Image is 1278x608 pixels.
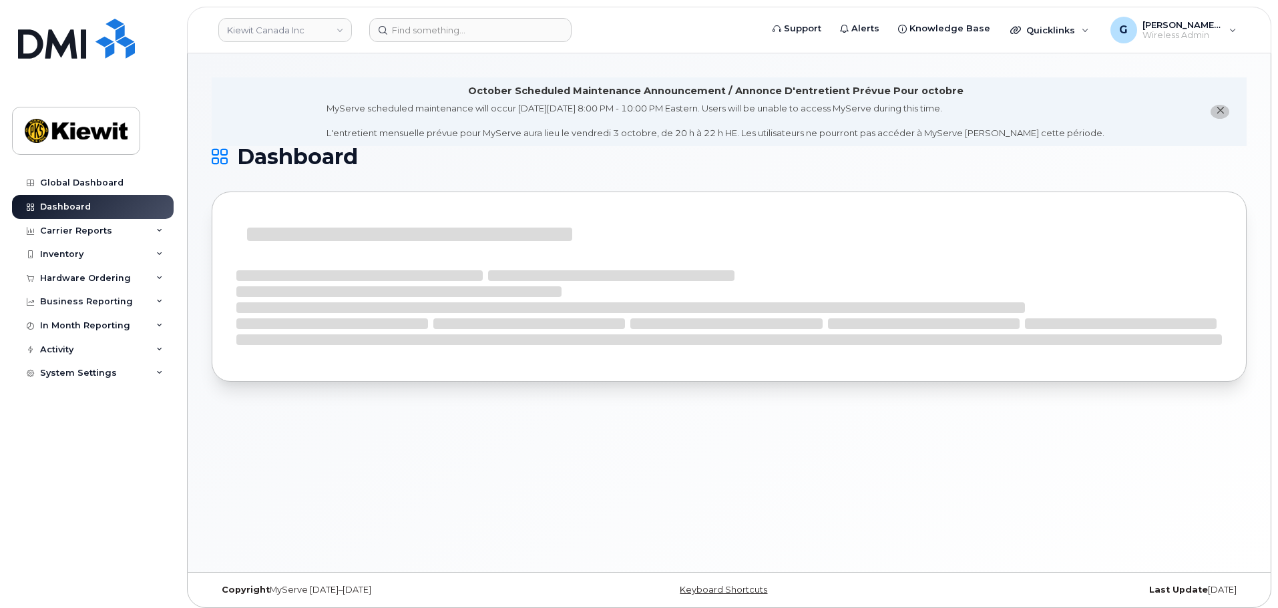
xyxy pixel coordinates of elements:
[327,102,1104,139] div: MyServe scheduled maintenance will occur [DATE][DATE] 8:00 PM - 10:00 PM Eastern. Users will be u...
[222,585,270,595] strong: Copyright
[680,585,767,595] a: Keyboard Shortcuts
[212,585,557,595] div: MyServe [DATE]–[DATE]
[901,585,1247,595] div: [DATE]
[1211,105,1229,119] button: close notification
[237,147,358,167] span: Dashboard
[468,84,964,98] div: October Scheduled Maintenance Announcement / Annonce D'entretient Prévue Pour octobre
[1149,585,1208,595] strong: Last Update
